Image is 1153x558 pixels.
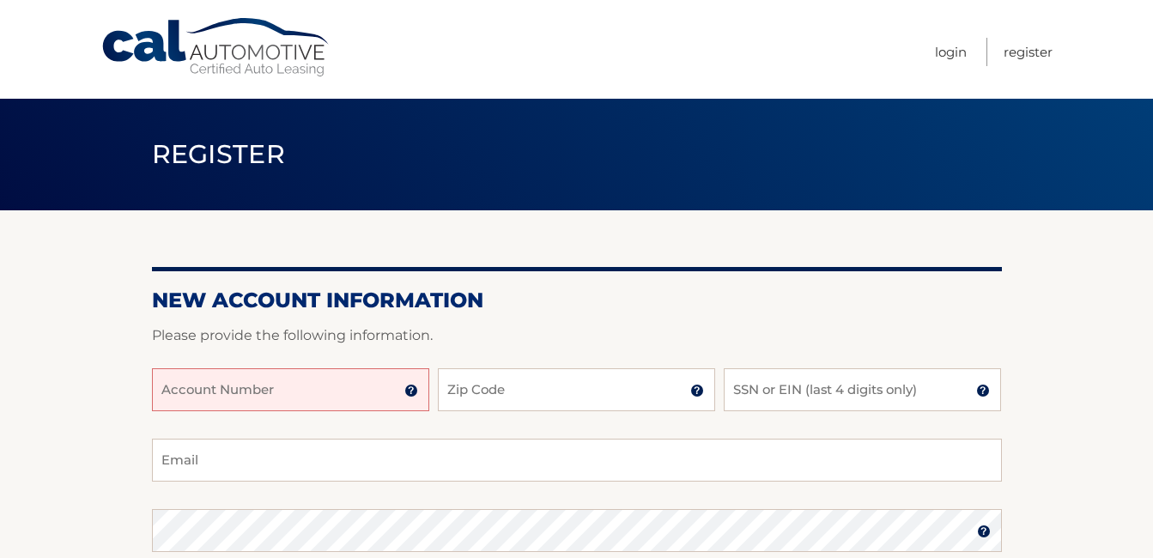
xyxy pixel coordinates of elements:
[976,384,990,397] img: tooltip.svg
[690,384,704,397] img: tooltip.svg
[1004,38,1053,66] a: Register
[100,17,332,78] a: Cal Automotive
[977,525,991,538] img: tooltip.svg
[152,138,286,170] span: Register
[152,368,429,411] input: Account Number
[404,384,418,397] img: tooltip.svg
[724,368,1001,411] input: SSN or EIN (last 4 digits only)
[438,368,715,411] input: Zip Code
[152,288,1002,313] h2: New Account Information
[935,38,967,66] a: Login
[152,439,1002,482] input: Email
[152,324,1002,348] p: Please provide the following information.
